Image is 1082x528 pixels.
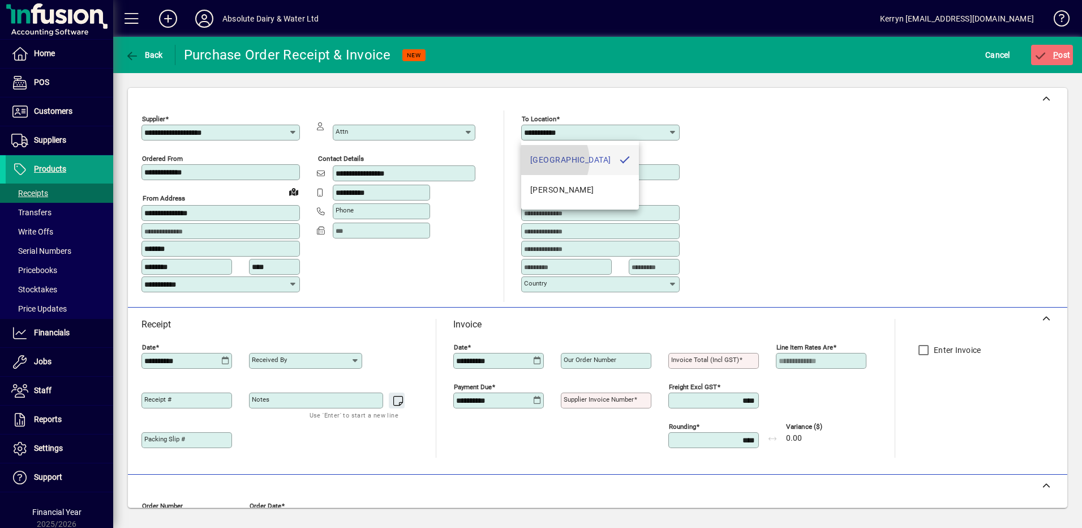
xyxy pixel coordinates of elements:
mat-label: Supplier [142,115,165,123]
mat-label: Payment due [454,383,492,391]
mat-label: Notes [252,395,269,403]
span: Serial Numbers [11,246,71,256]
mat-label: Order number [142,502,183,510]
button: Cancel [982,45,1013,65]
a: Stocktakes [6,280,113,299]
a: Write Offs [6,222,113,241]
span: Cancel [985,46,1010,64]
mat-label: Phone [336,206,354,214]
span: Price Updates [11,304,67,313]
mat-label: Our order number [564,356,616,364]
span: Write Offs [11,227,53,236]
button: Back [122,45,166,65]
span: Financial Year [32,508,81,517]
span: Customers [34,107,72,116]
a: Customers [6,97,113,126]
a: Receipts [6,184,113,203]
mat-label: Freight excl GST [669,383,717,391]
a: Staff [6,377,113,405]
a: Transfers [6,203,113,222]
a: Suppliers [6,126,113,155]
a: Knowledge Base [1045,2,1068,39]
mat-label: Date [454,343,467,351]
div: Purchase Order Receipt & Invoice [184,46,391,64]
a: View on map [285,182,303,201]
mat-label: To location [522,115,556,123]
span: P [1053,50,1058,59]
a: POS [6,69,113,97]
span: Home [34,49,55,58]
span: Settings [34,444,63,453]
mat-hint: Use 'Enter' to start a new line [310,408,398,421]
mat-label: Receipt # [144,395,171,403]
mat-label: Line item rates are [776,343,833,351]
div: Kerryn [EMAIL_ADDRESS][DOMAIN_NAME] [880,10,1034,28]
a: Support [6,463,113,492]
a: Pricebooks [6,261,113,280]
span: Staff [34,386,51,395]
a: Financials [6,319,113,347]
span: Receipts [11,189,48,198]
span: Transfers [11,208,51,217]
button: Add [150,8,186,29]
mat-label: Supplier invoice number [564,395,634,403]
span: 0.00 [786,434,802,443]
span: POS [34,78,49,87]
span: Reports [34,415,62,424]
span: Financials [34,328,70,337]
div: Absolute Dairy & Water Ltd [222,10,319,28]
span: Support [34,472,62,482]
a: Home [6,40,113,68]
mat-label: Rounding [669,423,696,431]
span: Back [125,50,163,59]
a: Reports [6,406,113,434]
mat-label: Packing Slip # [144,435,185,443]
a: Serial Numbers [6,241,113,261]
span: Pricebooks [11,266,57,275]
span: Suppliers [34,135,66,144]
mat-label: Attn [336,127,348,135]
span: Products [34,164,66,173]
button: Post [1031,45,1074,65]
mat-label: Country [524,279,547,287]
span: ost [1034,50,1071,59]
a: Price Updates [6,299,113,318]
label: Enter Invoice [931,344,981,356]
mat-label: Date [142,343,156,351]
mat-label: Invoice Total (incl GST) [671,356,739,364]
span: Stocktakes [11,285,57,294]
span: NEW [407,52,421,59]
mat-label: Deliver To [522,155,551,163]
mat-label: Received by [252,356,287,364]
a: Settings [6,435,113,463]
button: Profile [186,8,222,29]
span: Jobs [34,357,51,366]
span: Variance ($) [786,423,854,431]
a: Jobs [6,348,113,376]
mat-label: Order date [250,502,281,510]
app-page-header-button: Back [113,45,175,65]
mat-label: Ordered from [142,155,183,163]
